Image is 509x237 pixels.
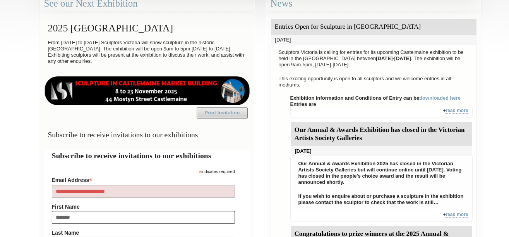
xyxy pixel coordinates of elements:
[275,47,473,70] p: Sculptors Victoria is calling for entries for its upcoming Castelmaine exhibition to be held in t...
[52,175,235,184] label: Email Address
[419,95,461,101] a: downloaded here
[290,95,461,101] strong: Exhibition information and Conditions of Entry can be
[446,212,468,218] a: read more
[197,107,248,118] a: Print Invitation
[446,108,468,114] a: read more
[44,38,250,66] p: From [DATE] to [DATE] Sculptors Victoria will show sculpture in the historic [GEOGRAPHIC_DATA]. T...
[52,150,243,161] h2: Subscribe to receive invitations to our exhibitions
[290,107,473,118] div: +
[275,74,473,90] p: This exciting opportunity is open to all sculptors and we welcome entries in all mediums.
[271,19,476,35] div: Entries Open for Sculpture in [GEOGRAPHIC_DATA]
[295,159,468,187] p: Our Annual & Awards Exhibition 2025 has closed in the Victorian Artists Society Galleries but wil...
[271,35,476,45] div: [DATE]
[52,230,235,236] label: Last Name
[52,167,235,175] div: indicates required
[291,146,472,156] div: [DATE]
[44,76,250,105] img: castlemaine-ldrbd25v2.png
[291,122,472,146] div: Our Annual & Awards Exhibition has closed in the Victorian Artists Society Galleries
[44,19,250,38] h2: 2025 [GEOGRAPHIC_DATA]
[52,204,235,210] label: First Name
[295,191,468,208] p: If you wish to enquire about or purchase a sculpture in the exhibition please contact the sculpto...
[376,55,411,61] strong: [DATE]-[DATE]
[44,127,250,142] h3: Subscribe to receive invitations to our exhibitions
[290,211,473,222] div: +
